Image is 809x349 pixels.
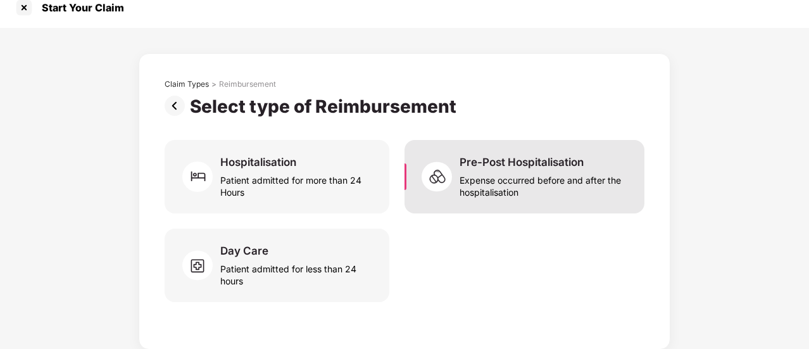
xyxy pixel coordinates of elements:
[220,244,268,258] div: Day Care
[182,158,220,196] img: svg+xml;base64,PHN2ZyB4bWxucz0iaHR0cDovL3d3dy53My5vcmcvMjAwMC9zdmciIHdpZHRoPSI2MCIgaGVpZ2h0PSI2MC...
[220,169,374,198] div: Patient admitted for more than 24 Hours
[219,79,276,89] div: Reimbursement
[220,258,374,287] div: Patient admitted for less than 24 hours
[211,79,216,89] div: >
[34,1,124,14] div: Start Your Claim
[190,96,461,117] div: Select type of Reimbursement
[460,169,629,198] div: Expense occurred before and after the hospitalisation
[182,246,220,284] img: svg+xml;base64,PHN2ZyB4bWxucz0iaHR0cDovL3d3dy53My5vcmcvMjAwMC9zdmciIHdpZHRoPSI2MCIgaGVpZ2h0PSI1OC...
[165,96,190,116] img: svg+xml;base64,PHN2ZyBpZD0iUHJldi0zMngzMiIgeG1sbnM9Imh0dHA6Ly93d3cudzMub3JnLzIwMDAvc3ZnIiB3aWR0aD...
[422,158,460,196] img: svg+xml;base64,PHN2ZyB4bWxucz0iaHR0cDovL3d3dy53My5vcmcvMjAwMC9zdmciIHdpZHRoPSI2MCIgaGVpZ2h0PSI1OC...
[165,79,209,89] div: Claim Types
[220,155,296,169] div: Hospitalisation
[460,155,584,169] div: Pre-Post Hospitalisation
